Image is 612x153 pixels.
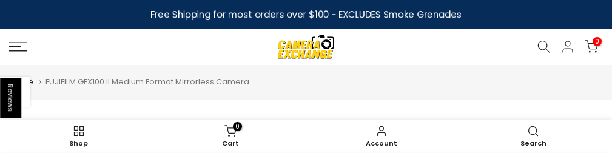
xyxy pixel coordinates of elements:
a: Account [306,123,458,150]
span: Search [463,140,603,147]
strong: Free Shipping for most orders over $100 - EXCLUDES Smoke Grenades [150,8,462,21]
a: Shop [3,123,155,150]
a: Home [9,76,33,88]
span: 0 [593,37,602,46]
span: 0 [233,122,242,131]
span: Account [312,140,452,147]
a: 0 [585,40,598,53]
span: Cart [161,140,300,147]
a: Search [457,123,609,150]
span: FUJIFILM GFX100 II Medium Format Mirrorless Camera [45,76,249,87]
a: 0 Cart [155,123,306,150]
span: Shop [9,140,149,147]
